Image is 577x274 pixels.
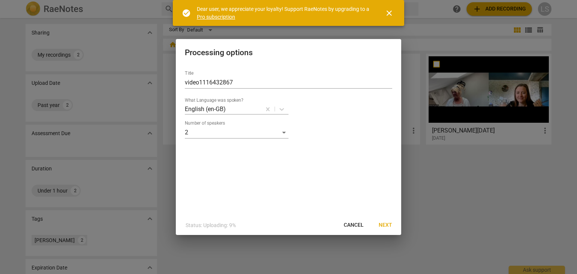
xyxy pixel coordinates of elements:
div: Dear user, we appreciate your loyalty! Support RaeNotes by upgrading to a [197,5,371,21]
button: Next [373,218,398,232]
p: English (en-GB) [185,105,226,113]
span: Next [379,221,392,229]
button: Cancel [338,218,370,232]
button: Close [380,4,398,22]
label: Number of speakers [185,121,225,126]
h2: Processing options [185,48,392,57]
label: Title [185,71,193,76]
p: Status: Uploading: 9% [186,221,236,229]
span: check_circle [182,9,191,18]
span: close [385,9,394,18]
span: Cancel [344,221,364,229]
div: 2 [185,126,288,139]
label: What Language was spoken? [185,98,243,103]
a: Pro subscription [197,14,235,20]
